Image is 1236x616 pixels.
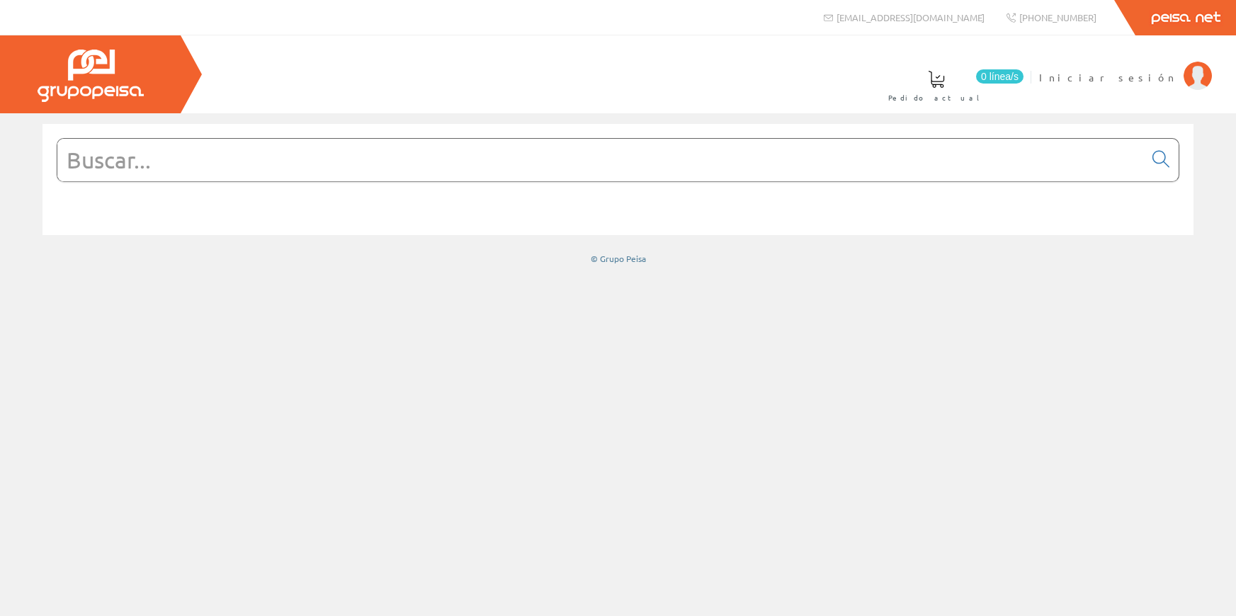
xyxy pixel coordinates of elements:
img: Grupo Peisa [38,50,144,102]
span: 0 línea/s [976,69,1024,84]
input: Buscar... [57,139,1144,181]
a: Iniciar sesión [1039,59,1212,72]
span: Iniciar sesión [1039,70,1177,84]
div: © Grupo Peisa [42,253,1194,265]
span: [EMAIL_ADDRESS][DOMAIN_NAME] [837,11,985,23]
span: Pedido actual [888,91,985,105]
span: [PHONE_NUMBER] [1019,11,1096,23]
